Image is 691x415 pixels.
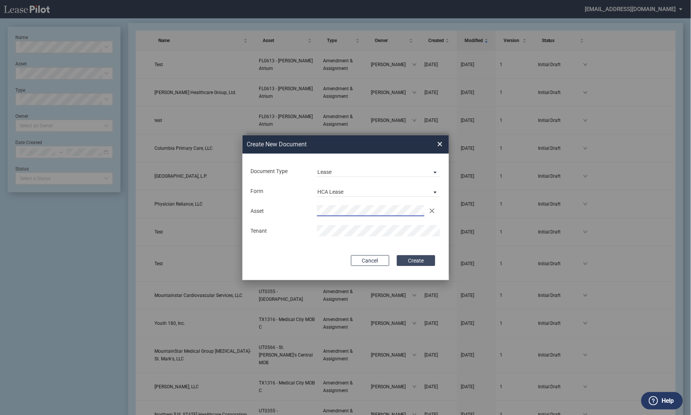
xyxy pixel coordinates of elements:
[351,255,389,266] button: Cancel
[437,138,443,150] span: ×
[317,185,441,197] md-select: Lease Form: HCA Lease
[246,168,312,175] div: Document Type
[246,188,312,195] div: Form
[247,140,410,149] h2: Create New Document
[246,227,312,235] div: Tenant
[318,189,344,195] div: HCA Lease
[317,165,441,177] md-select: Document Type: Lease
[242,135,449,280] md-dialog: Create New ...
[397,255,435,266] button: Create
[246,207,312,215] div: Asset
[318,169,332,175] div: Lease
[662,396,674,406] label: Help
